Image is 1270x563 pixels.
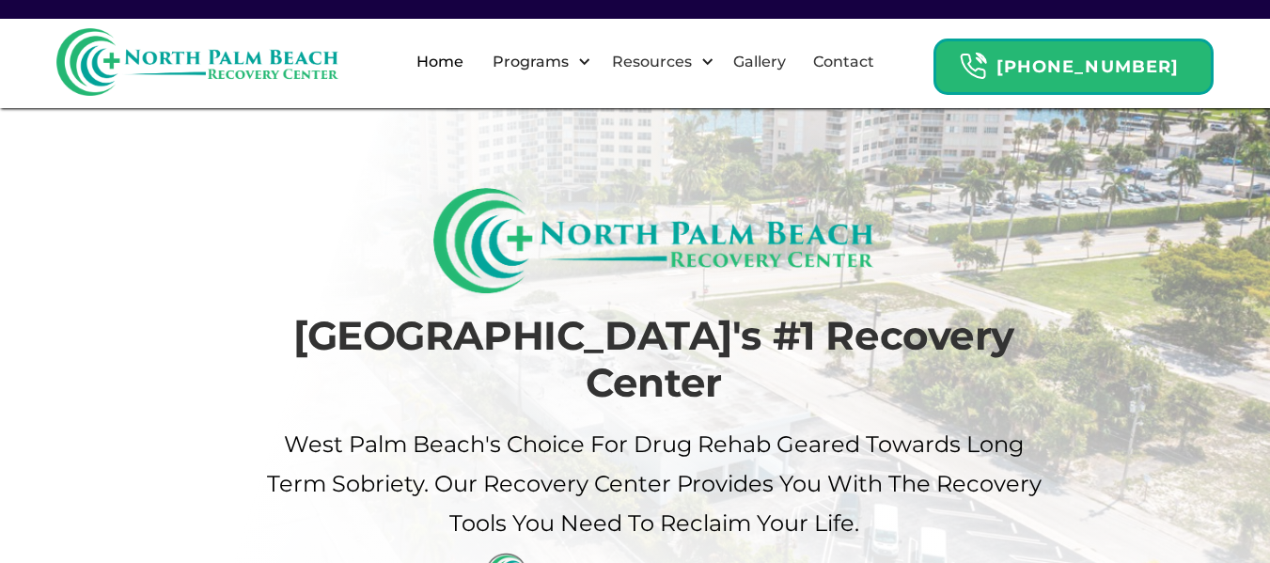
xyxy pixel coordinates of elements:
a: Header Calendar Icons[PHONE_NUMBER] [933,29,1214,95]
img: North Palm Beach Recovery Logo (Rectangle) [433,188,874,293]
div: Programs [488,51,573,73]
div: Resources [607,51,697,73]
a: Gallery [722,32,797,92]
a: Home [405,32,475,92]
strong: [PHONE_NUMBER] [996,56,1179,77]
a: Contact [802,32,886,92]
img: Header Calendar Icons [959,52,987,81]
h1: [GEOGRAPHIC_DATA]'s #1 Recovery Center [264,312,1044,407]
p: West palm beach's Choice For drug Rehab Geared Towards Long term sobriety. Our Recovery Center pr... [264,425,1044,543]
